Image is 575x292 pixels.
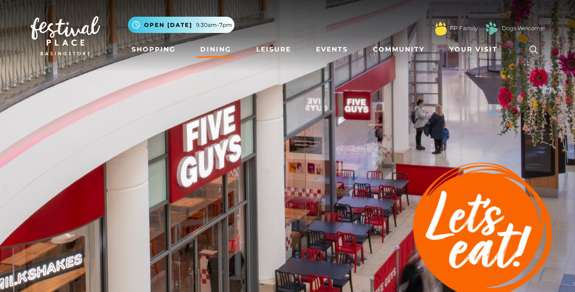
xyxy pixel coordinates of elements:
[196,41,235,58] a: Dining
[446,41,506,58] a: Your Visit
[449,45,498,54] span: Your Visit
[312,41,352,58] a: Events
[128,17,234,33] button: Open [DATE] 9.30am-7pm
[196,21,232,29] span: 9.30am-7pm
[31,16,100,55] img: Festival Place Logo
[128,41,179,58] a: Shopping
[450,24,478,32] a: FP Family
[253,41,295,58] a: Leisure
[369,41,428,58] a: Community
[502,24,545,32] a: Dogs Welcome!
[144,21,192,29] span: Open [DATE]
